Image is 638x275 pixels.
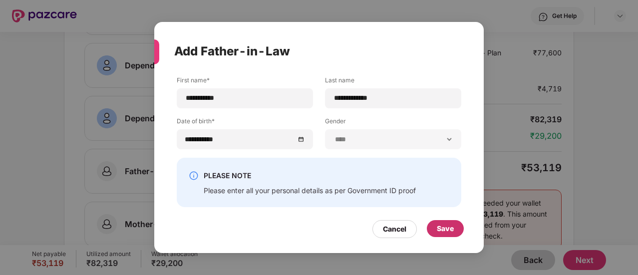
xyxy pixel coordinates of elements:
[204,186,416,195] div: Please enter all your personal details as per Government ID proof
[177,76,313,88] label: First name*
[383,224,406,235] div: Cancel
[437,223,454,234] div: Save
[177,117,313,129] label: Date of birth*
[325,117,461,129] label: Gender
[204,170,416,182] div: PLEASE NOTE
[325,76,461,88] label: Last name
[174,32,440,71] div: Add Father-in-Law
[189,171,199,181] img: svg+xml;base64,PHN2ZyBpZD0iSW5mby0yMHgyMCIgeG1sbnM9Imh0dHA6Ly93d3cudzMub3JnLzIwMDAvc3ZnIiB3aWR0aD...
